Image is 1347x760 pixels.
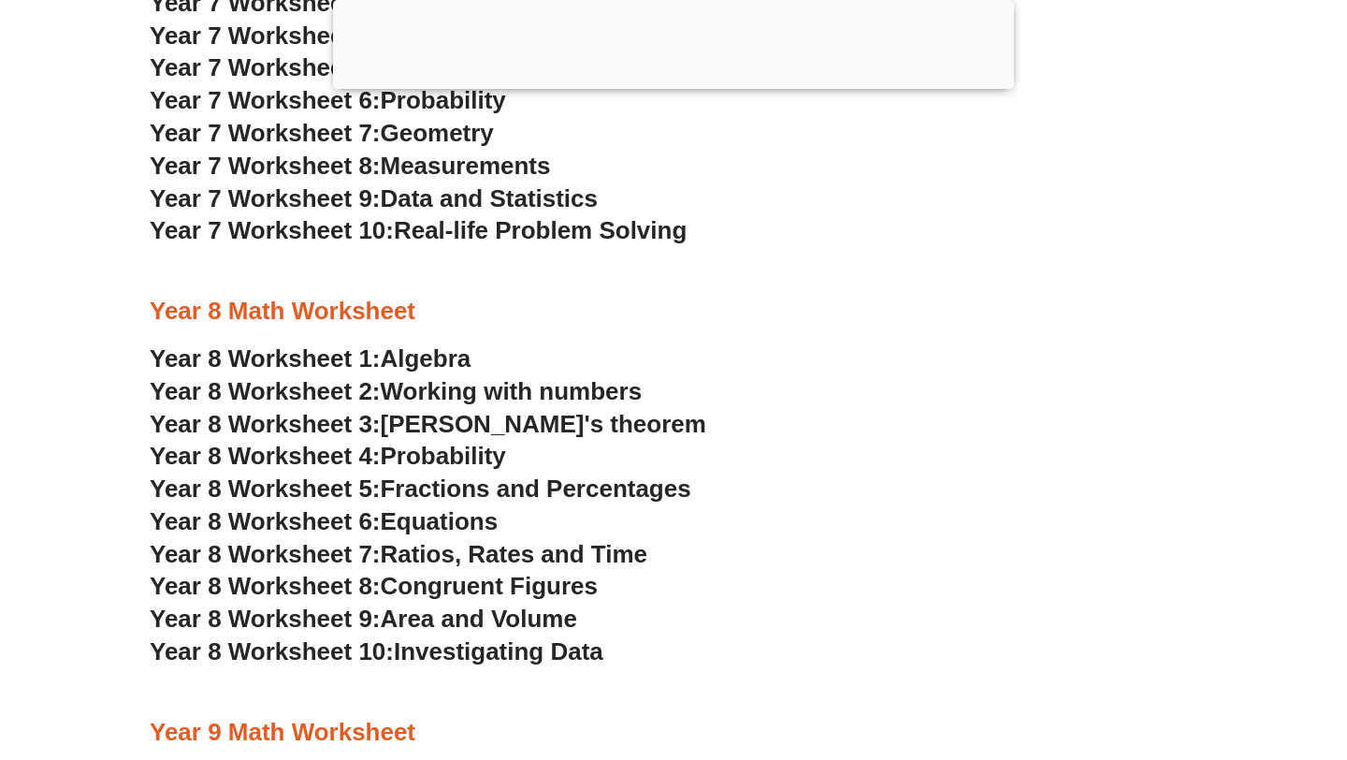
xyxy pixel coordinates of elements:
h3: Year 9 Math Worksheet [150,717,1197,749]
span: Working with numbers [381,377,643,405]
span: Probability [381,442,506,470]
span: Year 7 Worksheet 10: [150,216,394,244]
span: Equations [381,507,499,535]
span: Year 8 Worksheet 7: [150,540,381,568]
a: Year 7 Worksheet 7:Geometry [150,119,494,147]
a: Year 7 Worksheet 5:Ratios and Proportions [150,53,649,81]
h3: Year 8 Math Worksheet [150,296,1197,328]
span: Year 8 Worksheet 5: [150,475,381,503]
span: Year 7 Worksheet 8: [150,152,381,180]
span: Area and Volume [381,605,577,633]
a: Year 7 Worksheet 6:Probability [150,86,506,114]
span: Year 8 Worksheet 6: [150,507,381,535]
a: Year 8 Worksheet 5:Fractions and Percentages [150,475,691,503]
a: Year 8 Worksheet 4:Probability [150,442,506,470]
a: Year 8 Worksheet 3:[PERSON_NAME]'s theorem [150,410,706,438]
span: Algebra [381,344,471,373]
span: Year 8 Worksheet 1: [150,344,381,373]
span: Year 7 Worksheet 4: [150,22,381,50]
iframe: Chat Widget [1026,548,1347,760]
span: Fractions and Percentages [381,475,691,503]
span: Year 8 Worksheet 2: [150,377,381,405]
span: Congruent Figures [381,572,598,600]
span: Probability [381,86,506,114]
span: Ratios, Rates and Time [381,540,647,568]
a: Year 8 Worksheet 2:Working with numbers [150,377,642,405]
a: Year 7 Worksheet 10:Real-life Problem Solving [150,216,687,244]
span: Year 8 Worksheet 9: [150,605,381,633]
span: Year 7 Worksheet 6: [150,86,381,114]
a: Year 7 Worksheet 4:Introduction of Algebra [150,22,648,50]
span: [PERSON_NAME]'s theorem [381,410,706,438]
span: Year 8 Worksheet 4: [150,442,381,470]
a: Year 7 Worksheet 9:Data and Statistics [150,184,598,212]
span: Year 7 Worksheet 7: [150,119,381,147]
span: Year 8 Worksheet 10: [150,637,394,665]
span: Investigating Data [394,637,603,665]
a: Year 8 Worksheet 10:Investigating Data [150,637,603,665]
span: Year 8 Worksheet 3: [150,410,381,438]
span: Year 7 Worksheet 5: [150,53,381,81]
a: Year 8 Worksheet 9:Area and Volume [150,605,577,633]
span: Year 7 Worksheet 9: [150,184,381,212]
span: Year 8 Worksheet 8: [150,572,381,600]
a: Year 8 Worksheet 7:Ratios, Rates and Time [150,540,647,568]
span: Geometry [381,119,494,147]
span: Measurements [381,152,551,180]
a: Year 8 Worksheet 6:Equations [150,507,498,535]
a: Year 8 Worksheet 8:Congruent Figures [150,572,598,600]
span: Real-life Problem Solving [394,216,687,244]
a: Year 8 Worksheet 1:Algebra [150,344,471,373]
span: Data and Statistics [381,184,599,212]
a: Year 7 Worksheet 8:Measurements [150,152,550,180]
